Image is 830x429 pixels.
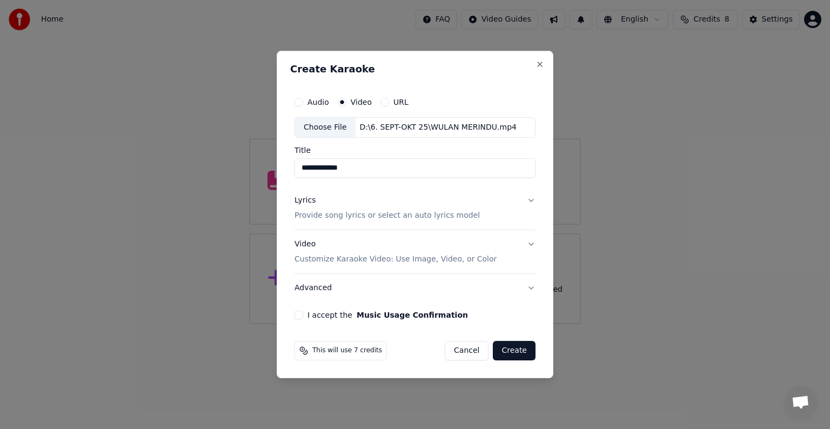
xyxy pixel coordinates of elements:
button: Advanced [294,274,536,302]
span: This will use 7 credits [312,346,382,355]
div: Lyrics [294,195,316,206]
label: Title [294,146,536,154]
div: Video [294,239,497,265]
button: I accept the [357,311,468,319]
div: Choose File [295,118,356,137]
button: Create [493,341,536,360]
div: D:\6. SEPT-OKT 25\WULAN MERINDU.mp4 [356,122,521,133]
label: I accept the [307,311,468,319]
label: Video [351,98,372,106]
button: LyricsProvide song lyrics or select an auto lyrics model [294,186,536,230]
h2: Create Karaoke [290,64,540,74]
p: Customize Karaoke Video: Use Image, Video, or Color [294,254,497,265]
button: Cancel [445,341,488,360]
label: Audio [307,98,329,106]
p: Provide song lyrics or select an auto lyrics model [294,210,480,221]
label: URL [393,98,409,106]
button: VideoCustomize Karaoke Video: Use Image, Video, or Color [294,230,536,273]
